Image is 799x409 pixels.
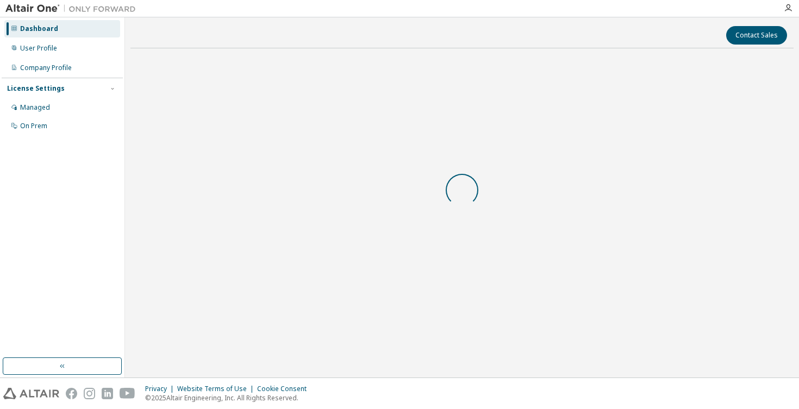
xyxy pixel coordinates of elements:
[20,44,57,53] div: User Profile
[3,388,59,399] img: altair_logo.svg
[20,24,58,33] div: Dashboard
[177,385,257,393] div: Website Terms of Use
[102,388,113,399] img: linkedin.svg
[145,385,177,393] div: Privacy
[20,103,50,112] div: Managed
[66,388,77,399] img: facebook.svg
[84,388,95,399] img: instagram.svg
[20,122,47,130] div: On Prem
[5,3,141,14] img: Altair One
[726,26,787,45] button: Contact Sales
[145,393,313,402] p: © 2025 Altair Engineering, Inc. All Rights Reserved.
[7,84,65,93] div: License Settings
[120,388,135,399] img: youtube.svg
[20,64,72,72] div: Company Profile
[257,385,313,393] div: Cookie Consent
